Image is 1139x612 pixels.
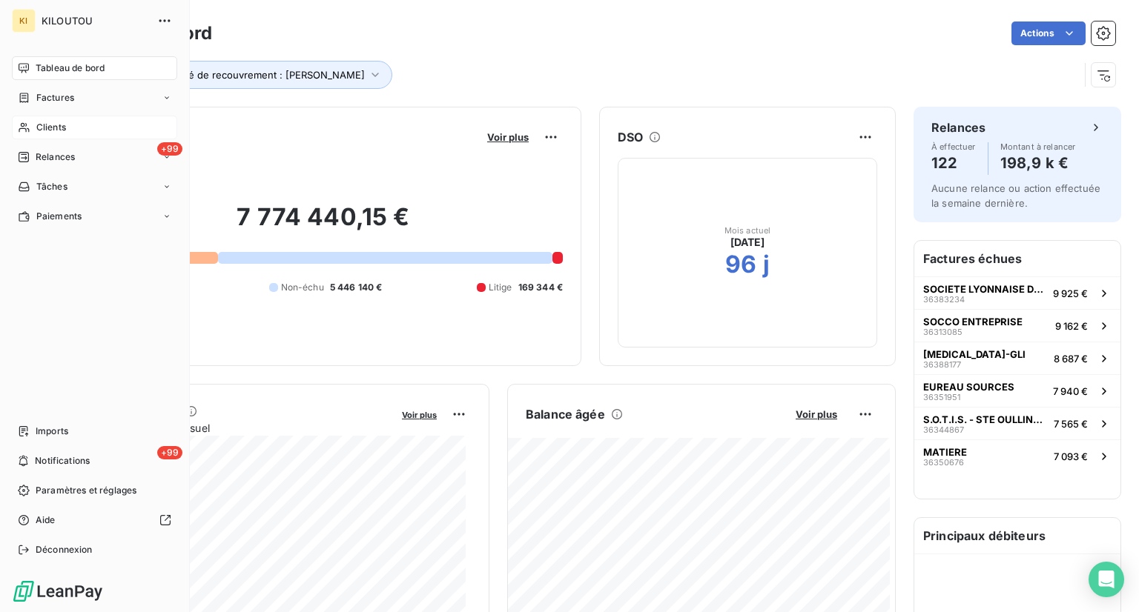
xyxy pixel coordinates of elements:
button: Actions [1011,21,1086,45]
h4: 198,9 k € [1000,151,1076,175]
span: EUREAU SOURCES [923,381,1014,393]
button: SOCIETE LYONNAISE DE TRAVAUX PUBLICS363832349 925 € [914,276,1120,309]
button: S.O.T.I.S. - STE OULLINOISE DE TOLERIE INDUSTRIELL363448677 565 € [914,407,1120,439]
span: +99 [157,142,182,156]
h6: Principaux débiteurs [914,518,1120,553]
span: Clients [36,121,66,134]
span: SOCIETE LYONNAISE DE TRAVAUX PUBLICS [923,283,1047,295]
h2: j [763,250,770,279]
span: S.O.T.I.S. - STE OULLINOISE DE TOLERIE INDUSTRIELL [923,413,1048,425]
span: 36350676 [923,458,964,467]
span: Paramètres et réglages [36,484,136,497]
span: Paiements [36,210,82,223]
span: 7 565 € [1054,418,1088,430]
span: 7 940 € [1053,385,1088,397]
button: Voir plus [397,408,441,421]
span: +99 [157,446,182,459]
button: Chargé de recouvrement : [PERSON_NAME] [139,61,392,89]
span: Non-échu [281,281,324,294]
h6: DSO [618,128,643,146]
span: 5 446 140 € [330,281,383,294]
button: Voir plus [791,408,842,421]
span: 36351951 [923,393,960,402]
span: Tableau de bord [36,61,105,75]
h4: 122 [931,151,976,175]
span: 8 687 € [1054,353,1088,365]
span: 169 344 € [518,281,563,294]
span: 7 093 € [1054,450,1088,462]
button: Voir plus [483,130,533,144]
button: SOCCO ENTREPRISE363130859 162 € [914,309,1120,342]
span: 9 925 € [1053,287,1088,299]
span: MATIERE [923,446,967,458]
h6: Factures échues [914,241,1120,276]
span: [DATE] [730,235,765,250]
span: 9 162 € [1055,320,1088,332]
span: 36383234 [923,295,965,304]
span: SOCCO ENTREPRISE [923,316,1023,327]
span: Mois actuel [724,226,771,235]
span: 36313085 [923,327,963,336]
span: Montant à relancer [1000,142,1076,151]
div: KI [12,9,36,33]
h2: 96 [725,250,756,279]
span: 36344867 [923,425,964,434]
span: Factures [36,91,74,104]
span: Chiffre d'affaires mensuel [84,420,392,436]
span: Notifications [35,454,90,468]
span: Tâches [36,180,67,193]
button: MATIERE363506767 093 € [914,439,1120,472]
span: Aucune relance ou action effectuée la semaine dernière. [931,182,1100,209]
span: Voir plus [402,410,437,420]
span: KILOUTOU [42,15,148,27]
img: Logo LeanPay [12,579,104,603]
span: Voir plus [487,131,529,143]
div: Open Intercom Messenger [1089,562,1124,597]
span: Voir plus [796,408,837,420]
h2: 7 774 440,15 € [84,202,563,247]
button: [MEDICAL_DATA]-GLI363881778 687 € [914,342,1120,374]
span: Relances [36,150,75,164]
button: EUREAU SOURCES363519517 940 € [914,374,1120,407]
span: [MEDICAL_DATA]-GLI [923,348,1026,360]
span: À effectuer [931,142,976,151]
h6: Balance âgée [526,405,605,423]
span: 36388177 [923,360,961,369]
span: Déconnexion [36,543,93,556]
span: Aide [36,513,56,527]
h6: Relances [931,119,986,136]
span: Imports [36,425,68,438]
span: Litige [489,281,512,294]
a: Aide [12,508,177,532]
span: Chargé de recouvrement : [PERSON_NAME] [160,69,365,81]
